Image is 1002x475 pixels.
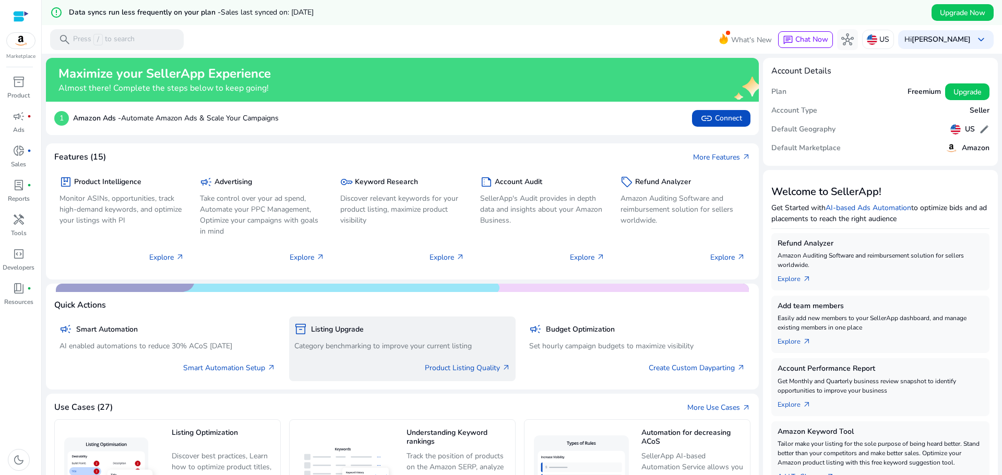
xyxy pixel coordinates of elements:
p: Tailor make your listing for the sole purpose of being heard better. Stand better than your compe... [778,439,983,467]
h5: Product Intelligence [74,178,141,187]
p: Developers [3,263,34,272]
span: campaign [200,176,212,188]
h5: Default Geography [771,125,836,134]
img: us.svg [867,34,877,45]
img: us.svg [950,124,961,135]
a: Product Listing Quality [425,362,510,373]
span: dark_mode [13,454,25,466]
h4: Account Details [771,66,831,76]
span: hub [841,33,854,46]
span: arrow_outward [803,337,811,346]
span: Upgrade [953,87,981,98]
span: arrow_outward [742,404,750,412]
p: Marketplace [6,53,35,60]
a: More Featuresarrow_outward [693,152,750,163]
span: Chat Now [795,34,828,44]
h5: Budget Optimization [546,325,615,334]
p: Explore [570,252,605,263]
p: Ads [13,125,25,135]
h5: Default Marketplace [771,144,841,153]
a: Create Custom Dayparting [649,362,745,373]
p: 1 [54,111,69,126]
span: code_blocks [13,248,25,260]
h2: Maximize your SellerApp Experience [58,66,271,81]
h5: Smart Automation [76,325,138,334]
p: Get Monthly and Quarterly business review snapshot to identify opportunities to improve your busi... [778,376,983,395]
p: Press to search [73,34,135,45]
span: arrow_outward [737,253,745,261]
button: Upgrade [945,83,989,100]
h5: Listing Upgrade [311,325,364,334]
span: arrow_outward [803,400,811,409]
p: Amazon Auditing Software and reimbursement solution for sellers worldwide. [621,193,745,226]
h4: Use Cases (27) [54,403,113,412]
img: amazon.svg [945,142,958,154]
span: Upgrade Now [940,7,985,18]
span: fiber_manual_record [27,149,31,153]
button: chatChat Now [778,31,833,48]
span: arrow_outward [267,363,276,372]
h5: Understanding Keyword rankings [407,429,510,447]
p: Tools [11,228,27,238]
span: link [700,112,713,125]
b: Amazon Ads - [73,113,121,123]
h5: Refund Analyzer [778,239,983,248]
span: arrow_outward [803,275,811,283]
p: AI enabled automations to reduce 30% ACoS [DATE] [59,340,276,351]
p: Sales [11,160,26,169]
h5: Automation for decreasing ACoS [641,429,745,447]
span: arrow_outward [316,253,325,261]
h5: Advertising [214,178,252,187]
span: chat [783,35,793,45]
h5: Refund Analyzer [635,178,691,187]
p: Get Started with to optimize bids and ad placements to reach the right audience [771,202,989,224]
span: lab_profile [13,179,25,191]
h5: Account Performance Report [778,364,983,373]
span: donut_small [13,144,25,157]
span: What's New [731,31,772,49]
p: Amazon Auditing Software and reimbursement solution for sellers worldwide. [778,251,983,270]
span: key [340,176,353,188]
h5: Keyword Research [355,178,418,187]
span: arrow_outward [456,253,464,261]
p: Explore [149,252,184,263]
span: sell [621,176,633,188]
p: Hi [904,36,971,43]
h5: Add team members [778,302,983,311]
p: Discover relevant keywords for your product listing, maximize product visibility [340,193,465,226]
button: Upgrade Now [932,4,994,21]
a: More Use Casesarrow_outward [687,402,750,413]
h5: US [965,125,975,134]
a: Explorearrow_outward [778,332,819,347]
mat-icon: error_outline [50,6,63,19]
span: keyboard_arrow_down [975,33,987,46]
span: arrow_outward [502,363,510,372]
span: summarize [480,176,493,188]
h3: Welcome to SellerApp! [771,186,989,198]
span: / [93,34,103,45]
h4: Almost there! Complete the steps below to keep going! [58,83,271,93]
h5: Account Audit [495,178,542,187]
span: package [59,176,72,188]
p: Explore [430,252,464,263]
button: hub [837,29,858,50]
h5: Data syncs run less frequently on your plan - [69,8,314,17]
p: Product [7,91,30,100]
span: book_4 [13,282,25,295]
span: handyman [13,213,25,226]
p: Resources [4,297,33,307]
h4: Quick Actions [54,300,106,310]
span: campaign [59,323,72,335]
span: arrow_outward [597,253,605,261]
h5: Amazon [962,144,989,153]
a: Explorearrow_outward [778,270,819,284]
h5: Plan [771,88,786,96]
p: Category benchmarking to improve your current listing [294,340,510,351]
p: Explore [290,252,325,263]
b: [PERSON_NAME] [912,34,971,44]
h4: Features (15) [54,152,106,162]
span: fiber_manual_record [27,114,31,118]
p: Automate Amazon Ads & Scale Your Campaigns [73,113,279,124]
span: arrow_outward [176,253,184,261]
h5: Seller [970,106,989,115]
